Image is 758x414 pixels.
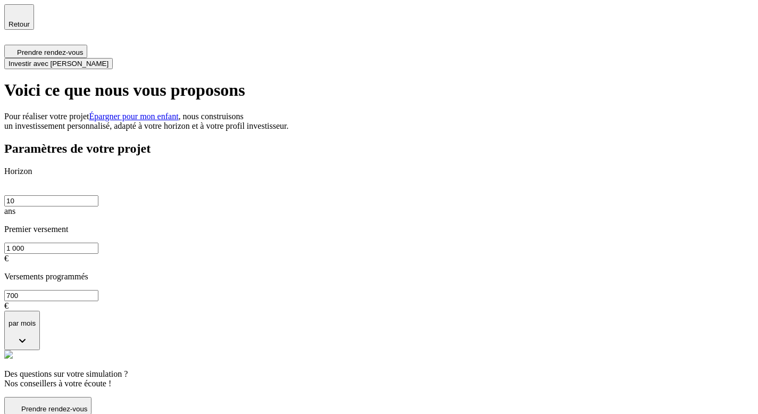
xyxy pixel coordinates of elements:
h2: Paramètres de votre projet [4,142,754,156]
button: par mois [4,311,40,351]
button: Prendre rendez-vous [4,45,87,58]
a: Épargner pour mon enfant [89,112,179,121]
span: Prendre rendez-vous [21,405,87,413]
span: € [4,254,9,263]
p: par mois [9,319,36,327]
span: ans [4,206,15,216]
span: Nos conseillers à votre écoute ! [4,379,111,388]
span: un investissement personnalisé, adapté à votre horizon et à votre profil investisseur. [4,121,289,130]
span: Retour [9,20,30,28]
span: Pour réaliser votre projet [4,112,89,121]
span: Des questions sur votre simulation ? [4,369,128,378]
span: € [4,301,9,310]
span: Investir avec [PERSON_NAME] [9,60,109,68]
span: Prendre rendez-vous [17,48,83,56]
button: Retour [4,4,34,30]
button: Investir avec [PERSON_NAME] [4,58,113,69]
span: , nous construisons [179,112,244,121]
p: Horizon [4,167,754,176]
img: alexis.png [4,350,13,359]
p: Versements programmés [4,272,754,281]
p: Premier versement [4,225,754,234]
h1: Voici ce que nous vous proposons [4,80,754,100]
